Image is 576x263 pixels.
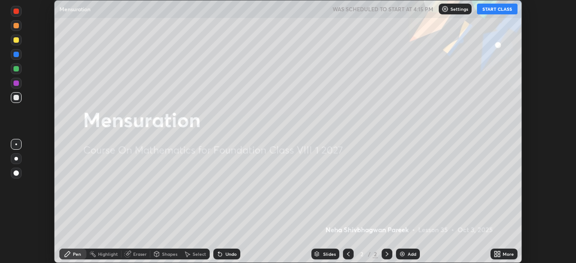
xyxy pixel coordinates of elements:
p: Settings [450,7,468,11]
div: Pen [73,252,81,256]
div: Eraser [133,252,147,256]
div: Shapes [162,252,177,256]
div: Add [408,252,416,256]
p: Mensuration [59,5,90,13]
div: 2 [357,251,366,257]
div: Highlight [98,252,118,256]
h5: WAS SCHEDULED TO START AT 4:15 PM [333,5,433,13]
button: START CLASS [477,4,517,14]
div: Undo [225,252,237,256]
div: More [503,252,514,256]
div: / [368,251,371,257]
img: add-slide-button [399,250,406,258]
div: Slides [323,252,336,256]
div: 2 [373,250,378,258]
img: class-settings-icons [441,5,449,13]
div: Select [193,252,206,256]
